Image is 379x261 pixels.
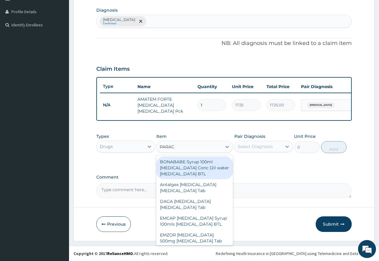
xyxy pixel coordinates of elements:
[298,81,364,93] th: Pair Diagnosis
[69,246,379,261] footer: All rights reserved.
[74,251,134,256] strong: Copyright © 2017 .
[294,133,316,139] label: Unit Price
[3,164,114,185] textarea: Type your message and hit 'Enter'
[194,81,229,93] th: Quantity
[100,99,134,111] td: N/A
[96,66,130,73] h3: Claim Items
[156,213,233,230] div: EMCAP [MEDICAL_DATA] Syrup 100mls [MEDICAL_DATA] BTL
[238,144,273,150] div: Select Diagnosis
[11,30,24,45] img: d_794563401_company_1708531726252_794563401
[156,179,233,196] div: Antalgex [MEDICAL_DATA] [MEDICAL_DATA] Tab
[107,251,133,256] a: RelianceHMO
[138,19,143,24] span: remove selection option
[216,251,374,257] div: Redefining Heath Insurance in [GEOGRAPHIC_DATA] using Telemedicine and Data Science!
[307,102,335,108] span: [MEDICAL_DATA]
[96,175,352,180] label: Comment
[100,81,134,92] th: Type
[156,230,233,246] div: EMZOR [MEDICAL_DATA] 500mg [MEDICAL_DATA] Tab
[156,133,167,139] label: Item
[134,81,194,93] th: Name
[321,141,347,153] button: Add
[234,133,265,139] label: Pair Diagnosis
[316,216,352,232] button: Submit
[100,144,113,150] div: Drugs
[156,156,233,179] div: BONABABE Syrup 100ml [MEDICAL_DATA] Conc Dil water [MEDICAL_DATA] BTL
[103,22,135,25] small: Confirmed
[98,3,113,17] div: Minimize live chat window
[263,81,298,93] th: Total Price
[35,76,83,136] span: We're online!
[96,40,352,47] p: NB: All diagnosis must be linked to a claim item
[156,196,233,213] div: DAGA [MEDICAL_DATA] [MEDICAL_DATA] Tab
[103,17,135,22] p: [MEDICAL_DATA]
[96,216,131,232] button: Previous
[96,134,109,139] label: Types
[31,34,101,41] div: Chat with us now
[134,93,194,117] td: AMATEM FORTE [MEDICAL_DATA] [MEDICAL_DATA] Pck
[229,81,263,93] th: Unit Price
[96,7,118,13] label: Diagnosis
